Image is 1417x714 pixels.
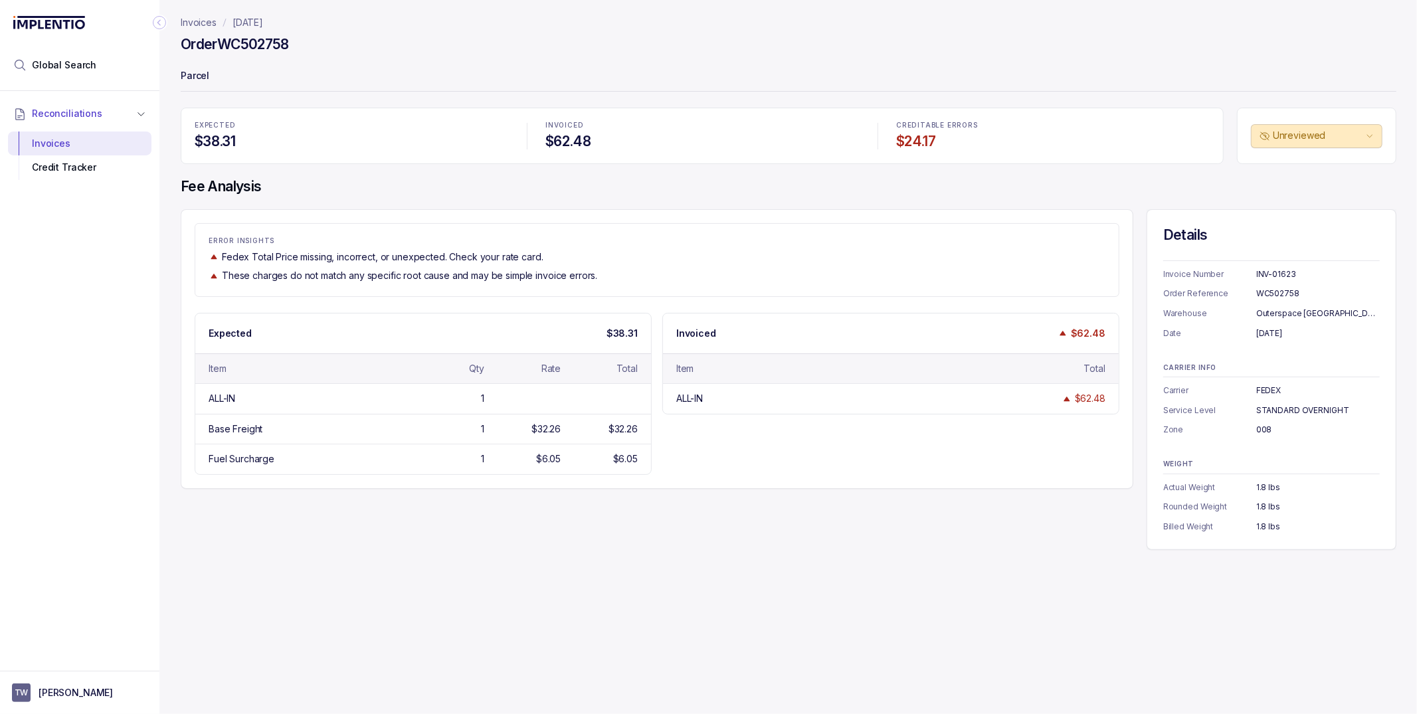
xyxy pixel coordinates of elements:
h4: $38.31 [195,132,508,151]
span: User initials [12,683,31,702]
div: INV-01623 [1256,268,1380,281]
p: Order Reference [1163,287,1256,300]
p: CARRIER INFO [1163,364,1380,372]
p: Actual Weight [1163,481,1256,494]
div: [DATE] [1256,327,1380,340]
img: trend image [1062,394,1072,404]
p: Service Level [1163,404,1256,417]
div: FEDEX [1256,384,1380,397]
div: ALL-IN [209,392,235,405]
div: 1.8 lbs [1256,481,1380,494]
div: Credit Tracker [19,155,141,179]
div: STANDARD OVERNIGHT [1256,404,1380,417]
div: Collapse Icon [151,15,167,31]
h4: Order WC502758 [181,35,289,54]
p: Carrier [1163,384,1256,397]
h4: $24.17 [896,132,1210,151]
p: Date [1163,327,1256,340]
a: Invoices [181,16,217,29]
span: Reconciliations [32,107,102,120]
div: Rate [541,362,561,375]
div: Invoices [19,132,141,155]
div: Total [616,362,638,375]
div: $6.05 [613,452,638,466]
div: 008 [1256,423,1380,436]
div: $32.26 [609,422,638,436]
p: WEIGHT [1163,460,1380,468]
button: Unreviewed [1251,124,1382,148]
img: trend image [209,252,219,262]
p: INVOICED [545,122,859,130]
p: EXPECTED [195,122,508,130]
h4: Fee Analysis [181,177,1396,196]
p: Invoiced [676,327,716,340]
h4: $62.48 [545,132,859,151]
img: trend image [1058,328,1068,338]
div: $32.26 [531,422,561,436]
nav: breadcrumb [181,16,263,29]
h4: Details [1163,226,1380,244]
div: Outerspace [GEOGRAPHIC_DATA] [1256,307,1380,320]
div: Reconciliations [8,129,151,183]
div: 1 [481,422,484,436]
p: CREDITABLE ERRORS [896,122,1210,130]
div: Base Freight [209,422,262,436]
img: trend image [209,271,219,281]
div: Item [676,362,694,375]
button: User initials[PERSON_NAME] [12,683,147,702]
p: Expected [209,327,252,340]
p: [PERSON_NAME] [39,686,113,699]
div: 1.8 lbs [1256,500,1380,513]
div: Total [1084,362,1105,375]
div: $6.05 [536,452,561,466]
div: ALL-IN [676,392,703,405]
div: $62.48 [1075,392,1105,405]
div: 1 [481,452,484,466]
div: WC502758 [1256,287,1380,300]
div: Fuel Surcharge [209,452,274,466]
p: Fedex Total Price missing, incorrect, or unexpected. Check your rate card. [222,250,543,264]
a: [DATE] [233,16,263,29]
button: Reconciliations [8,99,151,128]
div: Qty [469,362,484,375]
div: 1 [481,392,484,405]
p: Billed Weight [1163,520,1256,533]
p: Invoice Number [1163,268,1256,281]
p: Rounded Weight [1163,500,1256,513]
p: ERROR INSIGHTS [209,237,1105,245]
p: Warehouse [1163,307,1256,320]
p: $62.48 [1071,327,1105,340]
p: Unreviewed [1273,129,1363,142]
span: Global Search [32,58,96,72]
div: Item [209,362,226,375]
div: 1.8 lbs [1256,520,1380,533]
p: Parcel [181,64,1396,90]
p: $38.31 [607,327,638,340]
p: Zone [1163,423,1256,436]
p: These charges do not match any specific root cause and may be simple invoice errors. [222,269,597,282]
